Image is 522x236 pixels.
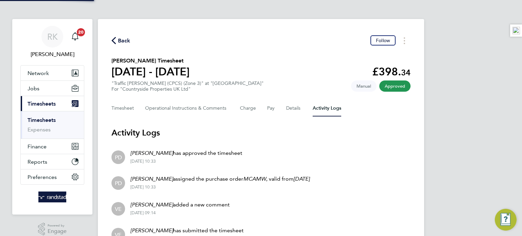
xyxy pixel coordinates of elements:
[379,80,411,92] span: This timesheet has been approved.
[130,210,230,216] div: [DATE] 09:14
[48,223,67,229] span: Powered by
[111,150,125,164] div: Paul Desborough
[20,26,84,58] a: RK[PERSON_NAME]
[495,209,517,231] button: Engage Resource Center
[48,229,67,234] span: Engage
[130,175,310,183] p: assigned the purchase order , valid from
[267,100,275,116] button: Pay
[243,176,266,182] em: MCAMW
[28,85,39,92] span: Jobs
[130,201,173,208] em: [PERSON_NAME]
[111,36,130,45] button: Back
[20,50,84,58] span: Russell Kerley
[28,101,56,107] span: Timesheets
[111,80,264,92] div: "Traffic [PERSON_NAME] (CPCS) (Zone 3)" at "[GEOGRAPHIC_DATA]"
[351,80,377,92] span: This timesheet was manually created.
[28,143,47,150] span: Finance
[12,19,92,215] nav: Main navigation
[38,192,67,202] img: randstad-logo-retina.png
[21,139,84,154] button: Finance
[28,174,57,180] span: Preferences
[130,176,173,182] em: [PERSON_NAME]
[111,65,190,78] h1: [DATE] - [DATE]
[28,126,51,133] a: Expenses
[21,66,84,80] button: Network
[68,26,82,48] a: 20
[111,100,134,116] button: Timesheet
[111,57,190,65] h2: [PERSON_NAME] Timesheet
[130,149,242,157] p: has approved the timesheet
[130,227,173,234] em: [PERSON_NAME]
[115,153,122,161] span: PD
[28,117,56,123] a: Timesheets
[21,154,84,169] button: Reports
[372,65,411,78] app-decimal: £398.
[130,159,242,164] div: [DATE] 10:33
[111,176,125,190] div: Paul Desborough
[130,184,310,190] div: [DATE] 10:33
[376,37,390,43] span: Follow
[21,96,84,111] button: Timesheets
[115,205,122,213] span: VE
[38,223,67,236] a: Powered byEngage
[28,70,49,76] span: Network
[398,35,411,46] button: Timesheets Menu
[130,226,244,235] p: has submitted the timesheet
[21,169,84,184] button: Preferences
[47,32,58,41] span: RK
[77,28,85,36] span: 20
[370,35,396,46] button: Follow
[115,179,122,187] span: PD
[111,86,264,92] div: For "Countryside Properties UK Ltd"
[294,176,310,182] em: [DATE]
[118,37,130,45] span: Back
[20,192,84,202] a: Go to home page
[286,100,302,116] button: Details
[401,68,411,77] span: 34
[28,159,47,165] span: Reports
[130,150,173,156] em: [PERSON_NAME]
[21,81,84,96] button: Jobs
[111,127,411,138] h3: Activity Logs
[111,202,125,216] div: Vicky Egan
[130,201,230,209] p: added a new comment
[240,100,256,116] button: Charge
[313,100,341,116] button: Activity Logs
[145,100,229,116] button: Operational Instructions & Comments
[21,111,84,139] div: Timesheets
